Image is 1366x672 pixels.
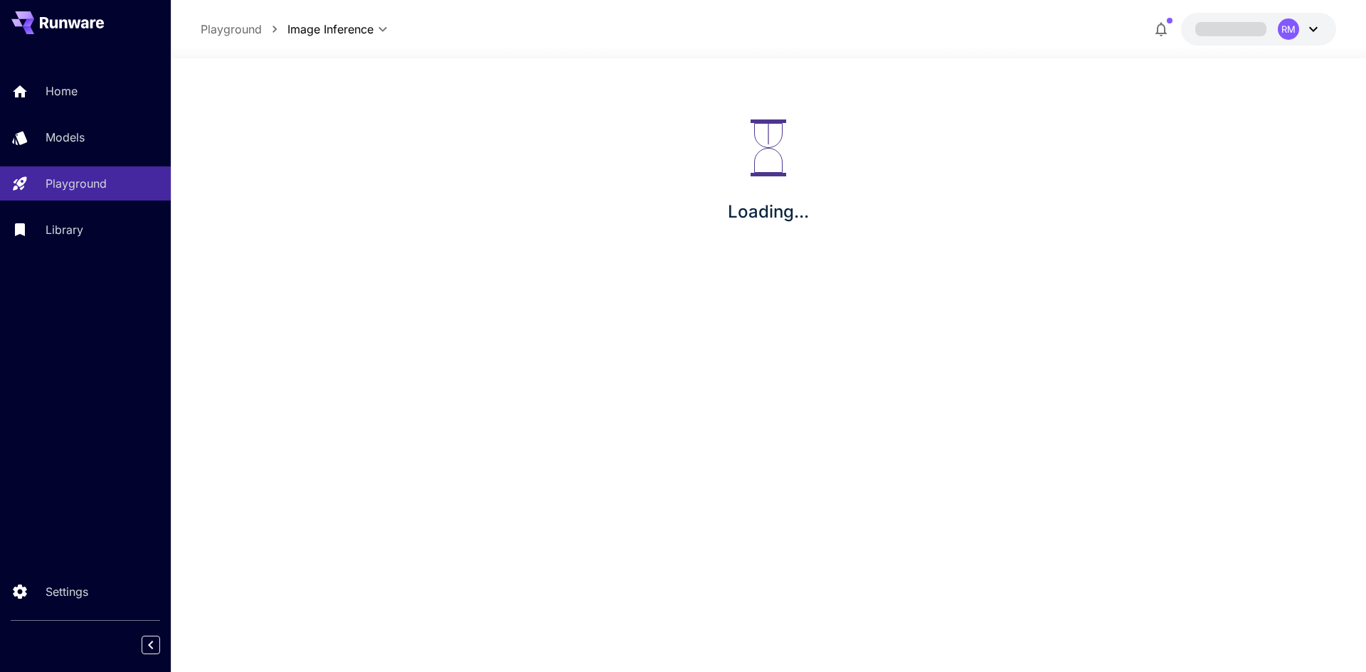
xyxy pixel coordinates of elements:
button: Collapse sidebar [142,636,160,654]
p: Home [46,82,78,100]
a: Playground [201,21,262,38]
p: Models [46,129,85,146]
div: RM [1278,18,1299,40]
p: Loading... [728,199,809,225]
button: RM [1181,13,1336,46]
span: Image Inference [287,21,374,38]
p: Library [46,221,83,238]
div: Collapse sidebar [152,632,171,658]
nav: breadcrumb [201,21,287,38]
p: Playground [46,175,107,192]
p: Settings [46,583,88,600]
